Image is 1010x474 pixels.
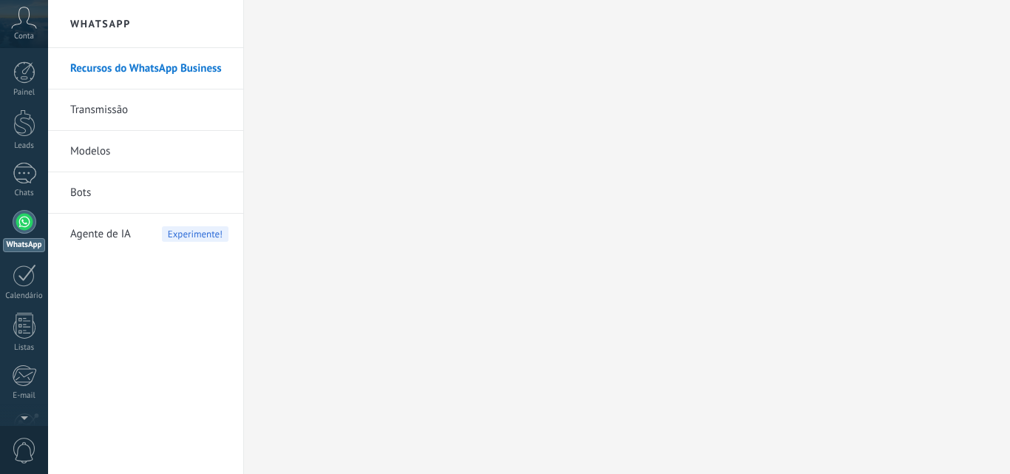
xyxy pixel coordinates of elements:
li: Bots [48,172,243,214]
span: Conta [14,32,34,41]
div: Painel [3,88,46,98]
div: Chats [3,189,46,198]
span: Agente de IA [70,214,131,255]
a: Modelos [70,131,228,172]
div: WhatsApp [3,238,45,252]
a: Transmissão [70,89,228,131]
a: Agente de IAExperimente! [70,214,228,255]
div: Listas [3,343,46,353]
a: Recursos do WhatsApp Business [70,48,228,89]
span: Experimente! [162,226,228,242]
li: Recursos do WhatsApp Business [48,48,243,89]
div: Calendário [3,291,46,301]
a: Bots [70,172,228,214]
li: Modelos [48,131,243,172]
div: E-mail [3,391,46,401]
li: Transmissão [48,89,243,131]
li: Agente de IA [48,214,243,254]
div: Leads [3,141,46,151]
